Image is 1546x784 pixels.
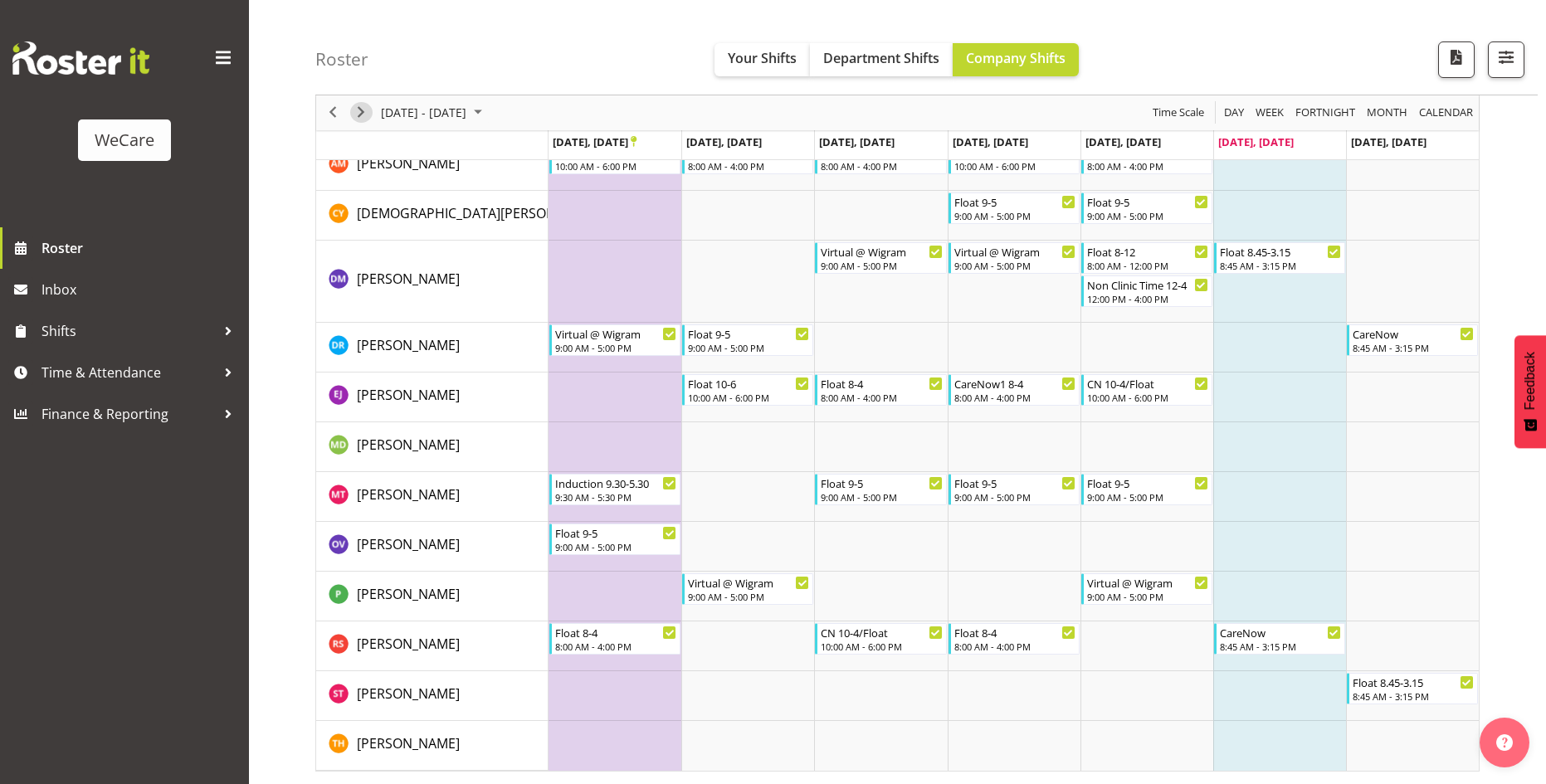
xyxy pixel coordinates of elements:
span: [PERSON_NAME] [357,635,460,653]
div: 9:00 AM - 5:00 PM [821,259,942,272]
div: 9:00 AM - 5:00 PM [555,341,676,354]
div: Float 9-5 [1087,193,1208,210]
div: Float 9-5 [954,193,1075,210]
button: Your Shifts [714,43,810,76]
div: Float 8-4 [821,375,942,392]
div: Monique Telford"s event - Induction 9.30-5.30 Begin From Monday, September 22, 2025 at 9:30:00 AM... [549,474,680,505]
span: [DATE], [DATE] [1218,134,1294,149]
div: 8:45 AM - 3:15 PM [1353,689,1474,703]
span: Month [1365,103,1409,124]
span: Company Shifts [966,49,1066,67]
div: Monique Telford"s event - Float 9-5 Begin From Thursday, September 25, 2025 at 9:00:00 AM GMT+12:... [949,474,1080,505]
td: Olive Vermazen resource [316,522,549,572]
span: [DATE], [DATE] [953,134,1028,149]
div: Pooja Prabhu"s event - Virtual @ Wigram Begin From Tuesday, September 23, 2025 at 9:00:00 AM GMT+... [682,573,813,605]
div: Ella Jarvis"s event - Float 8-4 Begin From Wednesday, September 24, 2025 at 8:00:00 AM GMT+12:00 ... [815,374,946,406]
span: [PERSON_NAME] [357,485,460,504]
button: Time Scale [1150,103,1207,124]
div: Deepti Mahajan"s event - Virtual @ Wigram Begin From Thursday, September 25, 2025 at 9:00:00 AM G... [949,242,1080,274]
div: next period [347,95,375,130]
div: 9:00 AM - 5:00 PM [954,259,1075,272]
div: Virtual @ Wigram [821,243,942,260]
div: Virtual @ Wigram [954,243,1075,260]
div: Christianna Yu"s event - Float 9-5 Begin From Friday, September 26, 2025 at 9:00:00 AM GMT+12:00 ... [1081,192,1212,224]
div: Ella Jarvis"s event - Float 10-6 Begin From Tuesday, September 23, 2025 at 10:00:00 AM GMT+12:00 ... [682,374,813,406]
span: Shifts [41,319,216,343]
span: Your Shifts [728,49,797,67]
div: Float 9-5 [688,325,809,342]
div: Rhianne Sharples"s event - Float 8-4 Begin From Monday, September 22, 2025 at 8:00:00 AM GMT+12:0... [549,623,680,655]
div: CN 10-4/Float [821,624,942,640]
div: Olive Vermazen"s event - Float 9-5 Begin From Monday, September 22, 2025 at 9:00:00 AM GMT+12:00 ... [549,523,680,555]
div: 12:00 PM - 4:00 PM [1087,292,1208,305]
div: previous period [319,95,347,130]
td: Rhianne Sharples resource [316,621,549,671]
div: Monique Telford"s event - Float 9-5 Begin From Friday, September 26, 2025 at 9:00:00 AM GMT+12:00... [1081,474,1212,505]
a: [PERSON_NAME] [357,733,460,753]
div: 9:00 AM - 5:00 PM [1087,590,1208,603]
button: Next [350,103,373,124]
span: Time & Attendance [41,360,216,385]
span: [DEMOGRAPHIC_DATA][PERSON_NAME] [357,204,603,222]
span: [PERSON_NAME] [357,154,460,173]
span: Time Scale [1151,103,1206,124]
span: [PERSON_NAME] [357,734,460,752]
img: Rosterit website logo [12,41,149,75]
div: Float 9-5 [1087,475,1208,491]
div: Deepti Raturi"s event - CareNow Begin From Sunday, September 28, 2025 at 8:45:00 AM GMT+13:00 End... [1347,324,1478,356]
span: calendar [1417,103,1475,124]
a: [PERSON_NAME] [357,634,460,654]
div: 10:00 AM - 6:00 PM [1087,391,1208,404]
div: Deepti Raturi"s event - Float 9-5 Begin From Tuesday, September 23, 2025 at 9:00:00 AM GMT+12:00 ... [682,324,813,356]
div: Deepti Mahajan"s event - Float 8.45-3.15 Begin From Saturday, September 27, 2025 at 8:45:00 AM GM... [1214,242,1345,274]
td: Deepti Raturi resource [316,323,549,373]
div: Float 8-12 [1087,243,1208,260]
div: Non Clinic Time 12-4 [1087,276,1208,293]
div: Deepti Raturi"s event - Virtual @ Wigram Begin From Monday, September 22, 2025 at 9:00:00 AM GMT+... [549,324,680,356]
div: Float 8-4 [954,624,1075,640]
div: 10:00 AM - 6:00 PM [555,159,676,173]
div: Float 8.45-3.15 [1353,674,1474,690]
td: Deepti Mahajan resource [316,241,549,323]
td: Christianna Yu resource [316,191,549,241]
div: 9:00 AM - 5:00 PM [555,540,676,553]
span: [PERSON_NAME] [357,270,460,288]
a: [PERSON_NAME] [357,485,460,504]
div: Float 8-4 [555,624,676,640]
span: [PERSON_NAME] [357,336,460,354]
button: Previous [322,103,344,124]
button: Fortnight [1293,103,1358,124]
button: Download a PDF of the roster according to the set date range. [1438,41,1475,78]
span: [DATE], [DATE] [819,134,895,149]
a: [PERSON_NAME] [357,269,460,289]
span: Week [1254,103,1285,124]
div: September 22 - 28, 2025 [375,95,492,130]
div: Deepti Mahajan"s event - Float 8-12 Begin From Friday, September 26, 2025 at 8:00:00 AM GMT+12:00... [1081,242,1212,274]
div: 8:00 AM - 4:00 PM [954,640,1075,653]
a: [PERSON_NAME] [357,534,460,554]
span: Finance & Reporting [41,402,216,426]
button: Timeline Day [1222,103,1247,124]
div: 9:00 AM - 5:00 PM [954,490,1075,504]
td: Monique Telford resource [316,472,549,522]
div: 9:00 AM - 5:00 PM [688,590,809,603]
td: Marie-Claire Dickson-Bakker resource [316,422,549,472]
a: [PERSON_NAME] [357,153,460,173]
div: CN 10-4/Float [1087,375,1208,392]
div: Monique Telford"s event - Float 9-5 Begin From Wednesday, September 24, 2025 at 9:00:00 AM GMT+12... [815,474,946,505]
div: 9:00 AM - 5:00 PM [1087,490,1208,504]
td: Ashley Mendoza resource [316,141,549,191]
button: Timeline Month [1364,103,1411,124]
div: Float 10-6 [688,375,809,392]
div: CareNow [1220,624,1341,640]
div: Deepti Mahajan"s event - Non Clinic Time 12-4 Begin From Friday, September 26, 2025 at 12:00:00 P... [1081,275,1212,307]
a: [DEMOGRAPHIC_DATA][PERSON_NAME] [357,203,603,223]
a: [PERSON_NAME] [357,385,460,405]
div: 8:00 AM - 4:00 PM [821,159,942,173]
div: Rhianne Sharples"s event - Float 8-4 Begin From Thursday, September 25, 2025 at 8:00:00 AM GMT+12... [949,623,1080,655]
div: 8:00 AM - 4:00 PM [688,159,809,173]
button: Feedback - Show survey [1514,335,1546,448]
a: [PERSON_NAME] [357,684,460,704]
div: Ella Jarvis"s event - CN 10-4/Float Begin From Friday, September 26, 2025 at 10:00:00 AM GMT+12:0... [1081,374,1212,406]
span: Inbox [41,277,241,302]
